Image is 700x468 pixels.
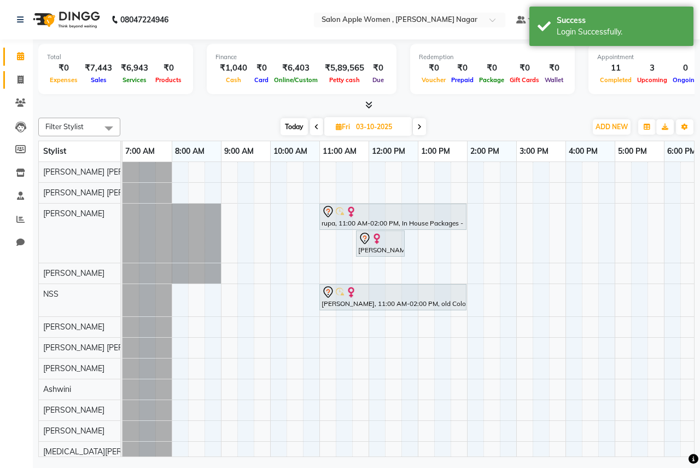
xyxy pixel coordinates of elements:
span: Prepaid [448,76,476,84]
div: ₹6,943 [116,62,153,74]
div: Total [47,53,184,62]
a: 7:00 AM [122,143,157,159]
a: 1:00 PM [418,143,453,159]
span: Cash [223,76,244,84]
span: [PERSON_NAME] [43,405,104,415]
a: 2:00 PM [468,143,502,159]
div: Login Successfully. [557,26,685,38]
span: Ashwini [43,384,71,394]
span: [PERSON_NAME] [PERSON_NAME] [43,188,168,198]
span: [MEDICAL_DATA][PERSON_NAME] [43,447,166,457]
a: 12:00 PM [369,143,408,159]
a: 11:00 AM [320,143,359,159]
div: ₹0 [419,62,448,74]
div: ₹0 [252,62,271,74]
div: ₹5,89,565 [320,62,369,74]
span: [PERSON_NAME] [43,426,104,436]
div: Success [557,15,685,26]
span: Services [120,76,149,84]
div: ₹0 [153,62,184,74]
div: [PERSON_NAME], 11:00 AM-02:00 PM, old Colour Highlights/ Fashion Colour - Neck Length ([DEMOGRAPH... [320,286,465,309]
input: 2025-10-03 [353,119,407,135]
span: [PERSON_NAME] [43,268,104,278]
div: [PERSON_NAME] buduka, 11:45 AM-12:45 PM, old Facial - Signature Facial Oily Skin ([DEMOGRAPHIC_DA... [357,232,404,255]
div: ₹0 [47,62,80,74]
span: Card [252,76,271,84]
span: Wallet [542,76,566,84]
b: 08047224946 [120,4,168,35]
div: Finance [215,53,388,62]
span: [PERSON_NAME] [43,363,104,373]
div: Redemption [419,53,566,62]
a: 4:00 PM [566,143,600,159]
span: Stylist [43,146,66,156]
span: Sales [88,76,109,84]
span: Products [153,76,184,84]
div: ₹0 [507,62,542,74]
span: [PERSON_NAME] [PERSON_NAME] [43,343,168,353]
div: rupa, 11:00 AM-02:00 PM, In House Packages - [DEMOGRAPHIC_DATA] beauty package 3500 [320,205,465,228]
span: Expenses [47,76,80,84]
img: logo [28,4,103,35]
a: 8:00 AM [172,143,207,159]
div: 11 [597,62,634,74]
span: Fri [333,123,353,131]
div: ₹1,040 [215,62,252,74]
span: Online/Custom [271,76,320,84]
a: 9:00 AM [221,143,256,159]
a: 3:00 PM [517,143,551,159]
span: [PERSON_NAME] [PERSON_NAME] [43,167,168,177]
div: ₹0 [369,62,388,74]
span: Package [476,76,507,84]
span: Voucher [419,76,448,84]
span: [PERSON_NAME] [43,322,104,332]
span: ADD NEW [596,123,628,131]
a: 6:00 PM [664,143,699,159]
span: NSS [43,289,59,299]
div: 3 [634,62,670,74]
button: ADD NEW [593,119,631,135]
div: ₹0 [448,62,476,74]
span: Due [370,76,387,84]
span: Filter Stylist [45,122,84,131]
div: ₹0 [476,62,507,74]
div: ₹0 [542,62,566,74]
span: Completed [597,76,634,84]
span: [PERSON_NAME] [43,209,104,218]
span: Today [281,118,308,135]
span: Gift Cards [507,76,542,84]
div: ₹6,403 [271,62,320,74]
a: 5:00 PM [615,143,650,159]
a: 10:00 AM [271,143,310,159]
div: ₹7,443 [80,62,116,74]
span: Petty cash [326,76,363,84]
span: Upcoming [634,76,670,84]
